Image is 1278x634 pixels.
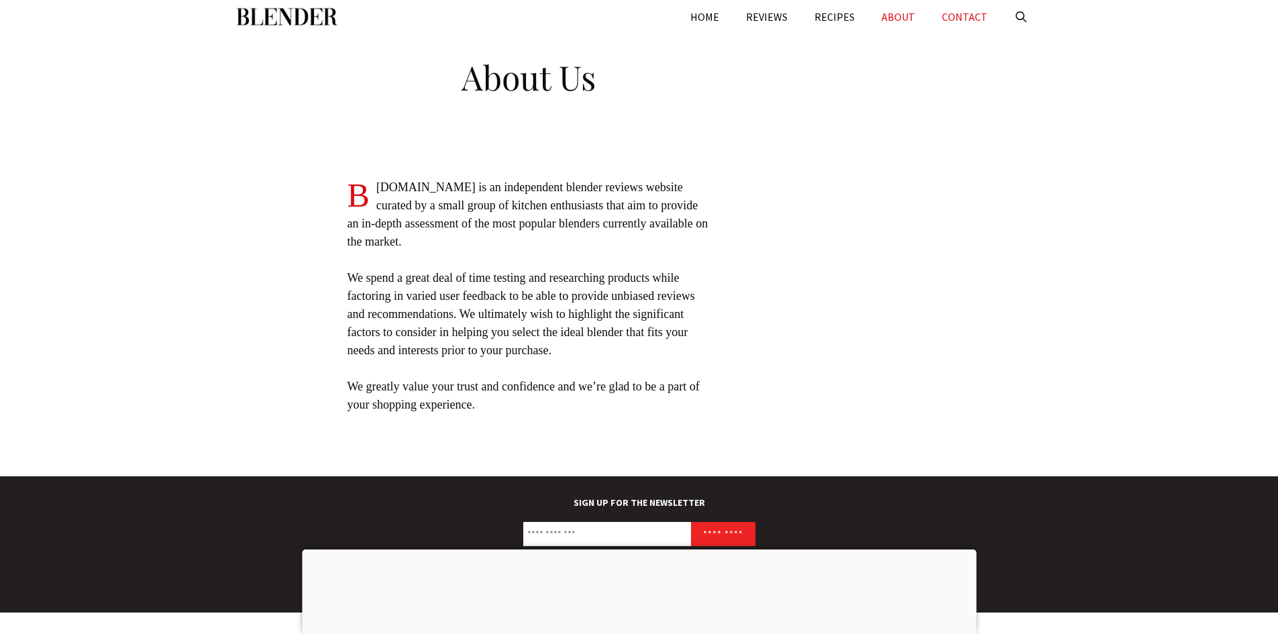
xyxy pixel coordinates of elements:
[841,54,1022,456] iframe: Advertisement
[247,47,810,101] h1: About Us
[237,496,1042,515] label: SIGN UP FOR THE NEWSLETTER
[348,178,710,251] p: [DOMAIN_NAME] is an independent blender reviews website curated by a small group of kitchen enthu...
[348,178,370,212] span: B
[237,586,1042,600] div: © 2025 [DOMAIN_NAME]. All Rights Reserved. As an Amazon Associate, [DOMAIN_NAME] earn from qualif...
[348,269,710,360] p: We spend a great deal of time testing and researching products while factoring in varied user fee...
[348,378,710,414] p: We greatly value your trust and confidence and we’re glad to be a part of your shopping experience.
[302,549,976,633] iframe: Advertisement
